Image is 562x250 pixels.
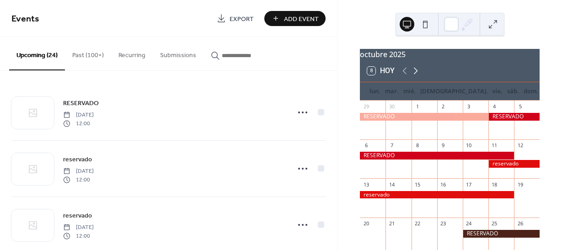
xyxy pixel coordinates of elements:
button: Submissions [153,37,203,69]
button: Upcoming (24) [9,37,65,70]
div: 25 [491,220,498,227]
div: RESERVADO [463,230,540,238]
div: 9 [440,142,447,149]
div: 10 [466,142,472,149]
div: reservado [360,191,514,199]
div: RESERVADO [360,152,514,160]
a: Export [210,11,261,26]
div: vie. [490,82,505,101]
div: 30 [388,103,395,110]
a: RESERVADO [63,98,99,108]
div: dom. [521,82,541,101]
div: 7 [388,142,395,149]
div: 6 [363,142,369,149]
div: 20 [363,220,369,227]
div: RESERVADO [360,113,488,121]
span: 12:00 [63,232,94,240]
div: 29 [363,103,369,110]
div: mar. [383,82,401,101]
button: Past (100+) [65,37,111,69]
a: reservado [63,210,92,221]
span: [DATE] [63,111,94,119]
div: 5 [517,103,524,110]
div: 19 [517,181,524,188]
div: 2 [440,103,447,110]
span: Export [230,14,254,24]
button: Add Event [264,11,326,26]
div: 14 [388,181,395,188]
div: 22 [414,220,421,227]
div: 24 [466,220,472,227]
div: 11 [491,142,498,149]
span: [DATE] [63,167,94,176]
span: Events [11,10,39,28]
div: reservado [488,160,540,168]
div: 4 [491,103,498,110]
div: octubre 2025 [360,49,540,60]
div: [DEMOGRAPHIC_DATA]. [418,82,490,101]
div: 1 [414,103,421,110]
div: 26 [517,220,524,227]
span: [DATE] [63,223,94,232]
div: 12 [517,142,524,149]
span: Add Event [284,14,319,24]
div: mié. [401,82,418,101]
span: reservado [63,211,92,221]
span: 12:00 [63,176,94,184]
div: 18 [491,181,498,188]
button: 8Hoy [364,64,398,77]
div: lun. [367,82,383,101]
div: 3 [466,103,472,110]
div: 21 [388,220,395,227]
div: 13 [363,181,369,188]
div: 15 [414,181,421,188]
span: 12:00 [63,119,94,128]
span: reservado [63,155,92,165]
div: 16 [440,181,447,188]
div: 17 [466,181,472,188]
div: RESERVADO [488,113,540,121]
div: sáb. [505,82,521,101]
a: reservado [63,154,92,165]
div: 23 [440,220,447,227]
div: 8 [414,142,421,149]
button: Recurring [111,37,153,69]
span: RESERVADO [63,99,99,108]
